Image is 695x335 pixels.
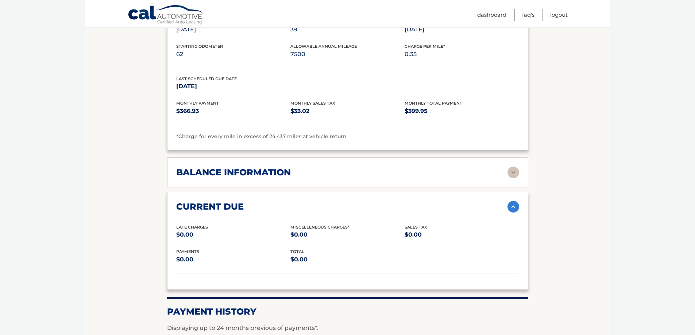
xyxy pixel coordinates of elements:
[176,133,347,140] span: *Charge for every mile in excess of 24,437 miles at vehicle return
[290,44,357,49] span: Allowable Annual Mileage
[405,106,519,116] p: $399.95
[176,24,290,35] p: [DATE]
[405,49,519,59] p: 0.35
[290,24,405,35] p: 39
[176,225,208,230] span: Late Charges
[176,230,290,240] p: $0.00
[176,106,290,116] p: $366.93
[405,101,462,106] span: Monthly Total Payment
[128,5,204,26] a: Cal Automotive
[176,76,237,81] span: Last Scheduled Due Date
[405,230,519,240] p: $0.00
[507,167,519,178] img: accordion-rest.svg
[290,249,304,254] span: total
[290,49,405,59] p: 7500
[405,24,519,35] p: [DATE]
[290,254,405,265] p: $0.00
[477,9,506,21] a: Dashboard
[167,306,528,317] h2: Payment History
[522,9,534,21] a: FAQ's
[176,44,223,49] span: Starting Odometer
[550,9,568,21] a: Logout
[405,225,427,230] span: Sales Tax
[290,230,405,240] p: $0.00
[507,201,519,213] img: accordion-active.svg
[290,225,350,230] span: Miscelleneous Charges*
[176,81,290,91] p: [DATE]
[176,201,244,212] h2: current due
[176,167,291,178] h2: balance information
[290,101,335,106] span: Monthly Sales Tax
[167,324,528,332] p: Displaying up to 24 months previous of payments*.
[290,106,405,116] p: $33.02
[405,44,445,49] span: Charge Per Mile*
[176,249,199,254] span: payments
[176,49,290,59] p: 62
[176,101,219,106] span: Monthly Payment
[176,254,290,265] p: $0.00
